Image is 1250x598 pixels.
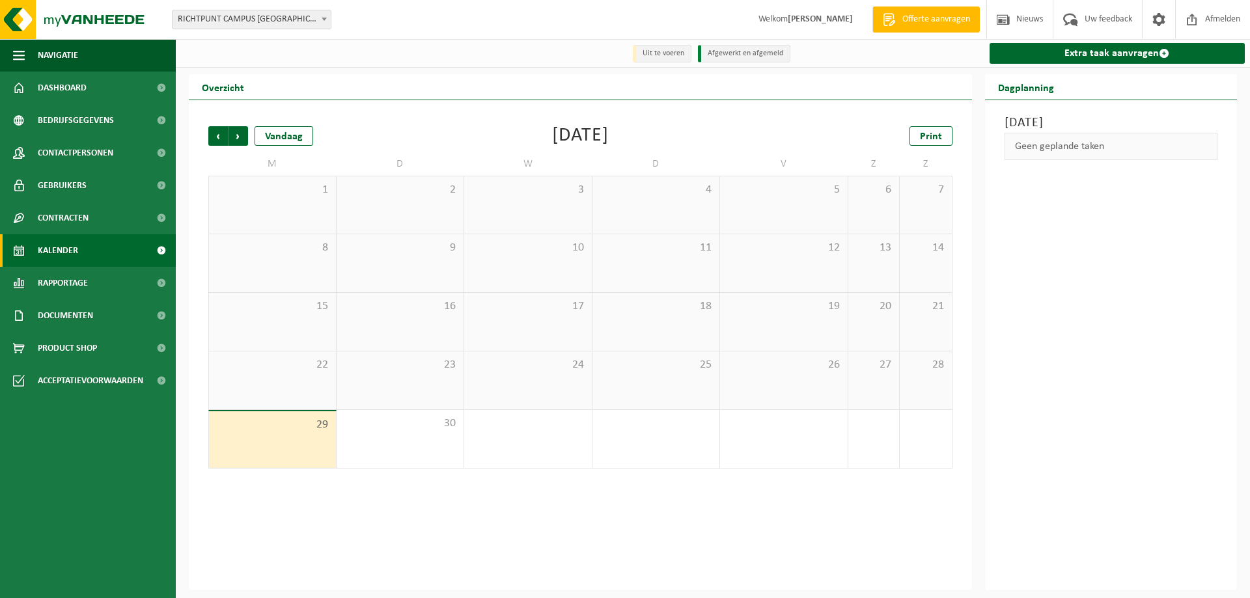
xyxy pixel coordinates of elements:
[906,358,945,372] span: 28
[173,10,331,29] span: RICHTPUNT CAMPUS OUDENAARDE
[1005,133,1218,160] div: Geen geplande taken
[38,137,113,169] span: Contactpersonen
[343,416,458,431] span: 30
[900,152,952,176] td: Z
[38,39,78,72] span: Navigatie
[855,358,893,372] span: 27
[855,183,893,197] span: 6
[727,241,841,255] span: 12
[872,7,980,33] a: Offerte aanvragen
[855,299,893,314] span: 20
[38,364,143,397] span: Acceptatievoorwaarden
[215,183,329,197] span: 1
[599,358,714,372] span: 25
[599,183,714,197] span: 4
[208,152,337,176] td: M
[38,72,87,104] span: Dashboard
[215,418,329,432] span: 29
[38,332,97,364] span: Product Shop
[38,202,89,234] span: Contracten
[38,299,93,332] span: Documenten
[471,183,585,197] span: 3
[208,126,228,146] span: Vorige
[255,126,313,146] div: Vandaag
[990,43,1245,64] a: Extra taak aanvragen
[633,45,691,62] li: Uit te voeren
[471,358,585,372] span: 24
[920,131,942,142] span: Print
[343,299,458,314] span: 16
[592,152,721,176] td: D
[720,152,848,176] td: V
[855,241,893,255] span: 13
[727,299,841,314] span: 19
[337,152,465,176] td: D
[910,126,952,146] a: Print
[599,299,714,314] span: 18
[906,183,945,197] span: 7
[985,74,1067,100] h2: Dagplanning
[698,45,790,62] li: Afgewerkt en afgemeld
[38,267,88,299] span: Rapportage
[899,13,973,26] span: Offerte aanvragen
[189,74,257,100] h2: Overzicht
[848,152,900,176] td: Z
[215,358,329,372] span: 22
[343,183,458,197] span: 2
[727,358,841,372] span: 26
[471,299,585,314] span: 17
[38,234,78,267] span: Kalender
[172,10,331,29] span: RICHTPUNT CAMPUS OUDENAARDE
[471,241,585,255] span: 10
[552,126,609,146] div: [DATE]
[229,126,248,146] span: Volgende
[1005,113,1218,133] h3: [DATE]
[38,104,114,137] span: Bedrijfsgegevens
[343,241,458,255] span: 9
[906,241,945,255] span: 14
[343,358,458,372] span: 23
[215,299,329,314] span: 15
[38,169,87,202] span: Gebruikers
[788,14,853,24] strong: [PERSON_NAME]
[599,241,714,255] span: 11
[727,183,841,197] span: 5
[906,299,945,314] span: 21
[464,152,592,176] td: W
[215,241,329,255] span: 8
